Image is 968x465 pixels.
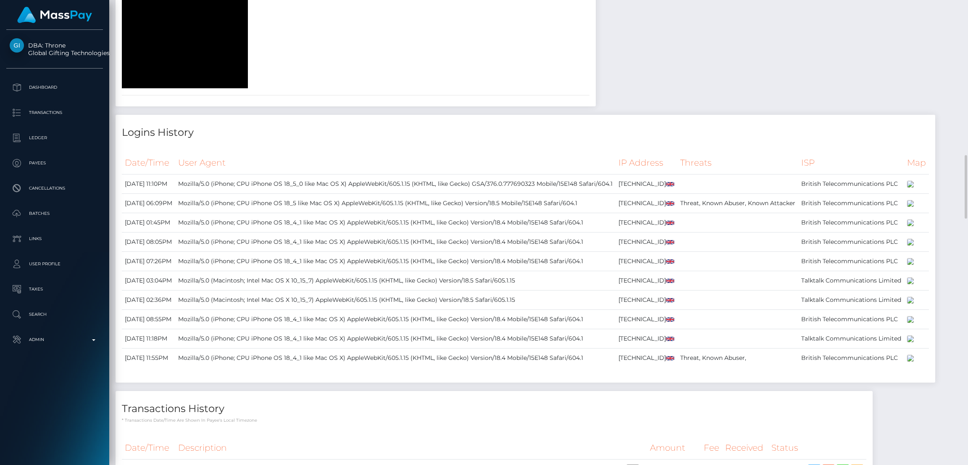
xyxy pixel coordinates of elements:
img: gb.png [666,337,674,341]
img: gb.png [666,356,674,360]
td: Talktalk Communications Limited [798,291,904,310]
p: Links [10,232,100,245]
td: [TECHNICAL_ID] [616,291,677,310]
img: 200x100 [907,277,914,284]
h4: Transactions History [122,402,866,416]
p: * Transactions date/time are shown in payee's local timezone [122,417,866,423]
td: [TECHNICAL_ID] [616,310,677,329]
img: 200x100 [907,200,914,207]
p: Ledger [10,132,100,144]
th: User Agent [175,151,616,174]
th: ISP [798,151,904,174]
img: gb.png [666,182,674,186]
a: Dashboard [6,77,103,98]
td: Mozilla/5.0 (iPhone; CPU iPhone OS 18_4_1 like Mac OS X) AppleWebKit/605.1.15 (KHTML, like Gecko)... [175,329,616,349]
img: 200x100 [907,355,914,362]
img: Global Gifting Technologies Inc [10,38,24,53]
td: Mozilla/5.0 (Macintosh; Intel Mac OS X 10_15_7) AppleWebKit/605.1.15 (KHTML, like Gecko) Version/... [175,271,616,291]
a: Taxes [6,279,103,300]
h4: Logins History [122,125,929,140]
td: British Telecommunications PLC [798,174,904,194]
p: Admin [10,333,100,346]
td: Mozilla/5.0 (iPhone; CPU iPhone OS 18_4_1 like Mac OS X) AppleWebKit/605.1.15 (KHTML, like Gecko)... [175,310,616,329]
img: gb.png [666,201,674,206]
img: 200x100 [907,181,914,188]
td: [DATE] 02:36PM [122,291,175,310]
a: User Profile [6,254,103,275]
img: MassPay Logo [17,7,92,23]
td: [TECHNICAL_ID] [616,174,677,194]
td: Threat, Known Abuser, [677,349,798,368]
img: gb.png [666,317,674,322]
a: Search [6,304,103,325]
td: [TECHNICAL_ID] [616,232,677,252]
p: Payees [10,157,100,169]
th: IP Address [616,151,677,174]
td: [DATE] 01:45PM [122,213,175,232]
img: gb.png [666,298,674,302]
td: British Telecommunications PLC [798,349,904,368]
th: Fee [701,436,722,460]
img: 200x100 [907,239,914,246]
td: [DATE] 06:09PM [122,194,175,213]
a: Batches [6,203,103,224]
td: Mozilla/5.0 (iPhone; CPU iPhone OS 18_4_1 like Mac OS X) AppleWebKit/605.1.15 (KHTML, like Gecko)... [175,252,616,271]
td: [DATE] 08:55PM [122,310,175,329]
a: Transactions [6,102,103,123]
th: Threats [677,151,798,174]
th: Amount [647,436,701,460]
th: Map [904,151,929,174]
td: British Telecommunications PLC [798,252,904,271]
a: Cancellations [6,178,103,199]
span: DBA: Throne Global Gifting Technologies Inc [6,42,103,57]
td: Mozilla/5.0 (Macintosh; Intel Mac OS X 10_15_7) AppleWebKit/605.1.15 (KHTML, like Gecko) Version/... [175,291,616,310]
td: British Telecommunications PLC [798,232,904,252]
th: Date/Time [122,151,175,174]
td: Mozilla/5.0 (iPhone; CPU iPhone OS 18_5_0 like Mac OS X) AppleWebKit/605.1.15 (KHTML, like Gecko)... [175,174,616,194]
td: Talktalk Communications Limited [798,271,904,291]
td: [TECHNICAL_ID] [616,252,677,271]
img: 200x100 [907,336,914,342]
td: [TECHNICAL_ID] [616,194,677,213]
td: British Telecommunications PLC [798,213,904,232]
p: Search [10,308,100,321]
td: [TECHNICAL_ID] [616,349,677,368]
img: gb.png [666,221,674,225]
td: British Telecommunications PLC [798,194,904,213]
td: [TECHNICAL_ID] [616,271,677,291]
img: 200x100 [907,219,914,226]
img: 200x100 [907,316,914,323]
td: [TECHNICAL_ID] [616,329,677,349]
p: Cancellations [10,182,100,195]
p: Batches [10,207,100,220]
a: Links [6,228,103,249]
td: [TECHNICAL_ID] [616,213,677,232]
td: Threat, Known Abuser, Known Attacker [677,194,798,213]
img: gb.png [666,279,674,283]
th: Description [175,436,647,460]
a: Ledger [6,127,103,148]
th: Received [722,436,768,460]
td: [DATE] 08:05PM [122,232,175,252]
td: Mozilla/5.0 (iPhone; CPU iPhone OS 18_4_1 like Mac OS X) AppleWebKit/605.1.15 (KHTML, like Gecko)... [175,349,616,368]
th: Status [768,436,866,460]
td: Mozilla/5.0 (iPhone; CPU iPhone OS 18_5 like Mac OS X) AppleWebKit/605.1.15 (KHTML, like Gecko) V... [175,194,616,213]
a: Admin [6,329,103,350]
td: [DATE] 11:18PM [122,329,175,349]
td: British Telecommunications PLC [798,310,904,329]
td: Mozilla/5.0 (iPhone; CPU iPhone OS 18_4_1 like Mac OS X) AppleWebKit/605.1.15 (KHTML, like Gecko)... [175,232,616,252]
a: Payees [6,153,103,174]
img: gb.png [666,240,674,244]
td: [DATE] 07:26PM [122,252,175,271]
p: User Profile [10,258,100,270]
td: [DATE] 03:04PM [122,271,175,291]
img: 200x100 [907,258,914,265]
td: [DATE] 11:10PM [122,174,175,194]
th: Date/Time [122,436,175,460]
td: [DATE] 11:55PM [122,349,175,368]
p: Transactions [10,106,100,119]
td: Mozilla/5.0 (iPhone; CPU iPhone OS 18_4_1 like Mac OS X) AppleWebKit/605.1.15 (KHTML, like Gecko)... [175,213,616,232]
img: gb.png [666,259,674,264]
td: Talktalk Communications Limited [798,329,904,349]
p: Dashboard [10,81,100,94]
